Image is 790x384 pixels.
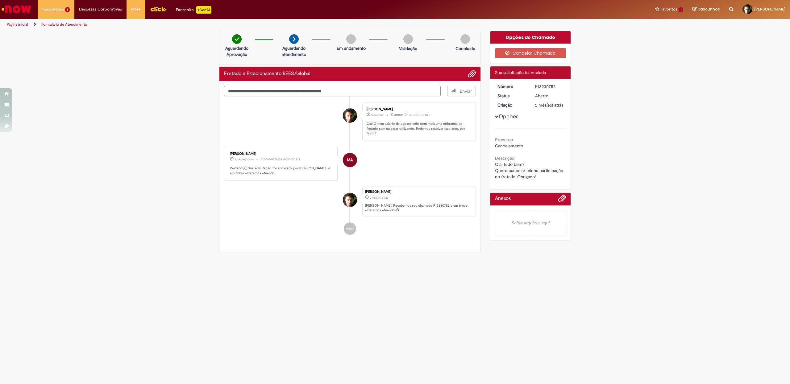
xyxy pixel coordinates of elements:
[371,113,383,117] span: 38m atrás
[754,6,785,12] span: [PERSON_NAME]
[490,31,571,44] div: Opções do Chamado
[367,108,469,111] div: [PERSON_NAME]
[79,6,122,12] span: Despesas Corporativas
[403,34,413,44] img: img-circle-grey.png
[346,34,356,44] img: img-circle-grey.png
[371,113,383,117] time: 28/08/2025 18:29:26
[289,34,299,44] img: arrow-next.png
[150,4,167,14] img: click_logo_yellow_360x200.png
[535,102,563,108] span: 2 mês(es) atrás
[495,48,566,58] button: Cancelar Chamado
[224,96,476,241] ul: Histórico de tíquete
[224,86,441,96] textarea: Digite sua mensagem aqui...
[468,70,476,78] button: Adicionar anexos
[367,121,469,136] p: Olá! O meu salário de agosto veio com mais uma cobrança de fretado sem eu estar utilizando. Podem...
[42,6,64,12] span: Requisições
[343,153,357,167] div: Michael Almeida
[230,166,333,175] p: Prezado(a), Sua solicitação foi aprovada por [PERSON_NAME] , e em breve estaremos atuando.
[660,6,677,12] span: Favoritos
[535,93,564,99] div: Aberto
[495,137,513,142] b: Processo
[493,83,531,90] dt: Número
[535,102,563,108] time: 01/07/2025 11:47:31
[131,6,141,12] span: More
[224,187,476,216] li: Alex Fernando da Silva
[399,45,417,52] p: Validação
[535,83,564,90] div: R13230752
[495,210,566,235] em: Soltar arquivos aqui
[365,190,472,194] div: [PERSON_NAME]
[495,155,514,161] b: Descrição
[495,162,564,179] span: Olá, tudo bem? Quero cancelar minha participação no fretado. Obrigado!
[230,152,333,156] div: [PERSON_NAME]
[222,45,252,57] p: Aguardando Aprovação
[1,3,32,15] img: ServiceNow
[391,112,430,117] small: Comentários adicionais
[343,193,357,207] div: Alex Da Silva
[455,45,475,52] p: Concluído
[232,34,242,44] img: check-circle-green.png
[698,6,720,12] span: Rascunhos
[460,34,470,44] img: img-circle-grey.png
[224,71,310,77] h2: Fretado e Estacionamento BEES/Global Histórico de tíquete
[370,196,388,200] span: 2 mês(es) atrás
[493,102,531,108] dt: Criação
[493,93,531,99] dt: Status
[41,22,87,27] a: Formulário de Atendimento
[65,7,70,12] span: 1
[196,6,211,14] p: +GenAi
[176,6,211,14] div: Padroniza
[5,19,522,30] ul: Trilhas de página
[7,22,28,27] a: Página inicial
[692,6,720,12] a: Rascunhos
[261,157,300,162] small: Comentários adicionais
[279,45,309,57] p: Aguardando atendimento
[337,45,366,51] p: Em andamento
[495,196,511,201] h2: Anexos
[495,143,523,149] span: Cancelamento
[235,158,253,161] span: 2 mês(es) atrás
[679,7,683,12] span: 1
[347,153,353,167] span: MA
[495,70,546,75] span: Sua solicitação foi enviada
[343,108,357,123] div: Alex Da Silva
[370,196,388,200] time: 01/07/2025 11:47:31
[365,203,472,213] p: [PERSON_NAME]! Recebemos seu chamado R13230752 e em breve estaremos atuando.
[558,194,566,205] button: Adicionar anexos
